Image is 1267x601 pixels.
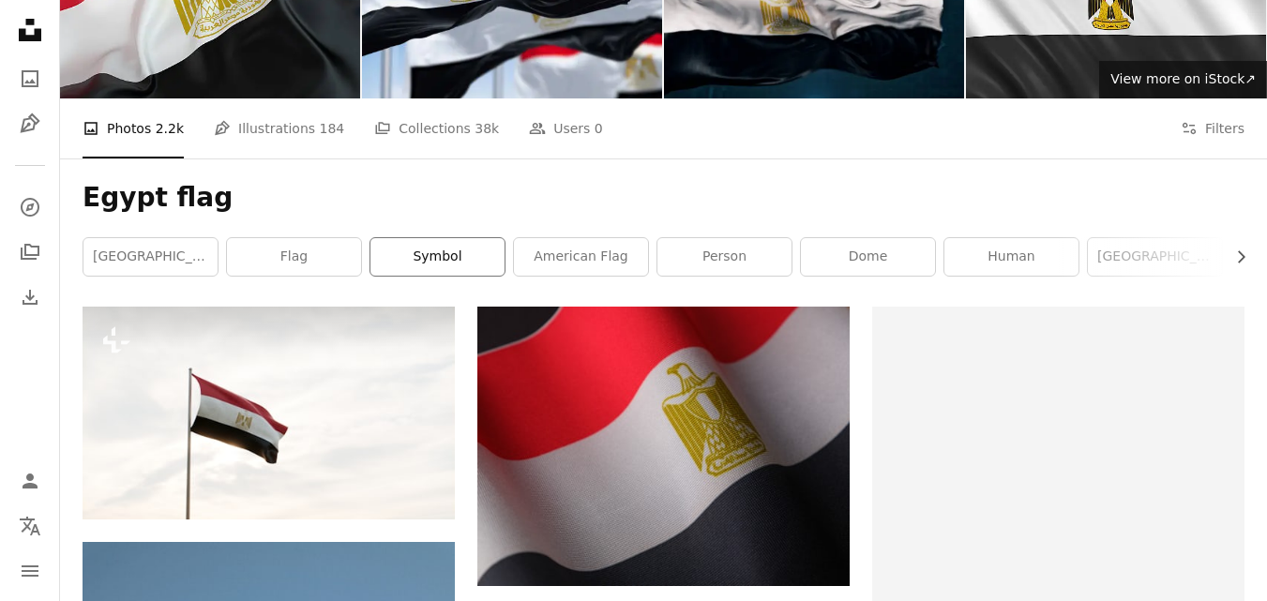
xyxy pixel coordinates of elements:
a: Log in / Sign up [11,462,49,500]
span: 38k [475,118,499,139]
a: a close up of the flag of egypt [477,438,850,455]
a: dome [801,238,935,276]
a: Illustrations 184 [214,98,344,158]
span: 0 [595,118,603,139]
img: a flag flying in the wind on a cloudy day [83,307,455,519]
a: Home — Unsplash [11,11,49,53]
a: [GEOGRAPHIC_DATA] [1088,238,1222,276]
a: flag [227,238,361,276]
button: Menu [11,552,49,590]
img: a close up of the flag of egypt [477,307,850,586]
a: Download History [11,278,49,316]
a: Users 0 [529,98,603,158]
a: Collections [11,233,49,271]
button: scroll list to the right [1224,238,1244,276]
a: human [944,238,1078,276]
a: symbol [370,238,505,276]
button: Filters [1181,98,1244,158]
span: 184 [320,118,345,139]
a: Illustrations [11,105,49,143]
a: a flag flying in the wind on a cloudy day [83,404,455,421]
h1: Egypt flag [83,181,1244,215]
button: Language [11,507,49,545]
a: Photos [11,60,49,98]
a: [GEOGRAPHIC_DATA] [83,238,218,276]
a: Collections 38k [374,98,499,158]
a: person [657,238,792,276]
a: Explore [11,188,49,226]
a: american flag [514,238,648,276]
span: View more on iStock ↗ [1110,71,1256,86]
a: View more on iStock↗ [1099,61,1267,98]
